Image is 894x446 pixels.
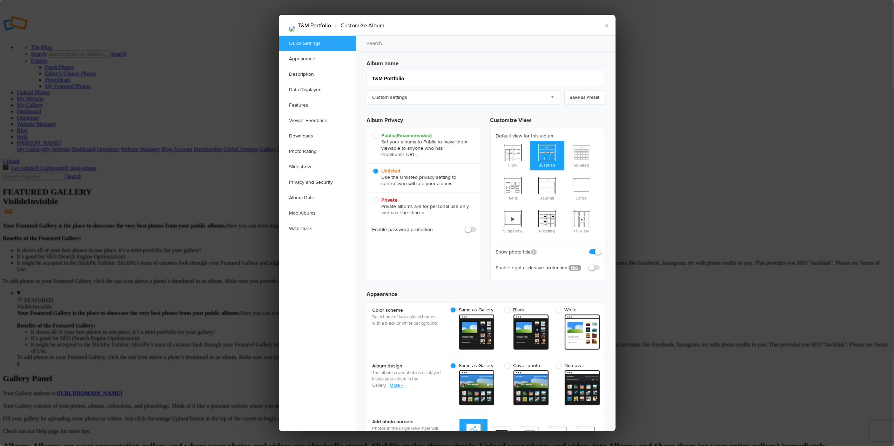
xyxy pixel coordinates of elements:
a: Photo Rating [279,144,356,159]
p: The album cover photo is displayed inside your album in the Gallery. [372,370,443,388]
span: Same as Gallery [450,363,494,369]
b: Color scheme [372,307,443,314]
span: Squared [564,141,599,169]
a: More » [390,383,403,388]
span: TV View [564,207,599,235]
a: Data Displayed [279,82,356,97]
span: cover From gallery - dark [513,370,549,405]
b: Enable right-click-save protection [496,264,563,271]
span: Private albums are for personal use only and can't be shared. [372,197,473,216]
span: White [556,307,596,313]
b: Private [382,197,398,203]
span: Journal [530,174,564,202]
a: Quick Settings [279,36,356,51]
p: Select one of two color schemes with a black or white background. [372,314,443,326]
h3: Appearance [367,284,605,298]
b: Default view for this album [496,133,600,140]
span: Use the Unlisted privacy setting to control who will see your albums. [372,168,473,187]
a: PRO [569,265,581,271]
b: Enable password protection [372,226,433,233]
img: Antelope_Canyon_with_sun_ray.jpg [289,26,295,32]
span: Large [564,174,599,202]
a: × [598,15,616,36]
span: album's URL. [389,151,417,157]
span: Cover photo [504,363,545,369]
span: No cover [556,363,596,369]
i: (Recommended) [396,133,432,138]
a: Description [279,67,356,82]
span: Same as Gallery [450,307,494,313]
a: Watermark [279,221,356,236]
span: Proofing [530,207,564,235]
a: Appearance [279,51,356,67]
a: Custom settings [367,90,560,105]
span: Justified [530,141,564,169]
a: Privacy and Security [279,175,356,190]
input: Search... [356,35,617,52]
b: Unlisted [382,168,401,174]
span: Set your albums to Public to make them viewable to anyone who has the [372,133,473,158]
a: Downloads [279,128,356,144]
b: Add photo borders [372,418,443,425]
b: Album design [372,363,443,370]
span: Grid [496,174,530,202]
span: Slideshow [496,207,530,235]
b: Public [382,133,432,138]
h3: Album name [367,56,605,68]
li: T&M Portfolio [298,20,331,32]
h3: Customize View [490,110,605,128]
span: cover From gallery - dark [565,370,600,405]
a: Features [279,97,356,113]
a: Save as Preset [564,90,605,105]
a: Slideshow [279,159,356,175]
span: Flow [496,141,530,169]
h3: Album Privacy [367,110,482,128]
a: Viewer Feedback [279,113,356,128]
a: MobiAlbums [279,205,356,221]
b: Show photo title [496,249,537,256]
li: Customize Album [331,20,385,32]
a: Album Date [279,190,356,205]
span: cover From gallery - dark [459,370,494,405]
span: Black [504,307,545,313]
span: .. [387,383,390,388]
